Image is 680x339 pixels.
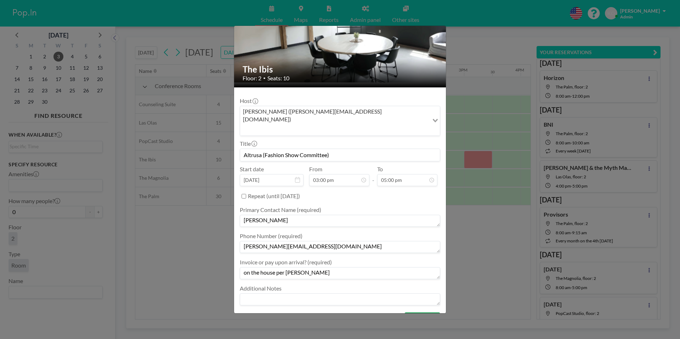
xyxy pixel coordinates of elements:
label: Invoice or pay upon arrival? (required) [240,259,332,266]
div: Search for option [240,106,440,136]
button: BOOK NOW [404,312,440,325]
label: To [377,166,383,173]
label: Additional Notes [240,285,282,292]
label: Title [240,140,256,147]
label: Repeat (until [DATE]) [248,193,300,200]
h2: The Ibis [243,64,438,75]
label: Phone Number (required) [240,232,302,240]
label: Primary Contact Name (required) [240,206,321,213]
span: Floor: 2 [243,75,261,82]
input: Search for option [241,125,428,134]
label: Start date [240,166,264,173]
label: From [309,166,322,173]
span: • [263,75,266,81]
span: - [372,168,374,184]
span: Seats: 10 [267,75,289,82]
input: Kyle's reservation [240,149,440,161]
span: [PERSON_NAME] ([PERSON_NAME][EMAIL_ADDRESS][DOMAIN_NAME]) [242,108,427,123]
label: Host [240,97,257,104]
